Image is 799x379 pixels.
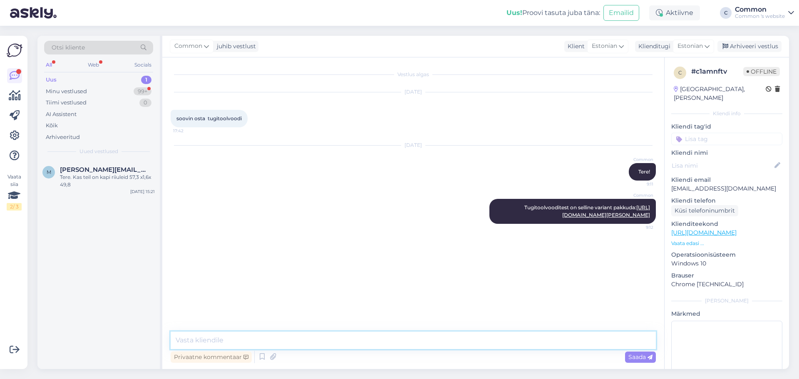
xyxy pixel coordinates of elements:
[564,42,585,51] div: Klient
[638,168,650,175] span: Tere!
[130,188,155,195] div: [DATE] 15:21
[671,205,738,216] div: Küsi telefoninumbrit
[622,192,653,198] span: Common
[635,42,670,51] div: Klienditugi
[674,85,766,102] div: [GEOGRAPHIC_DATA], [PERSON_NAME]
[628,353,653,361] span: Saada
[174,42,202,51] span: Common
[671,297,782,305] div: [PERSON_NAME]
[176,115,242,121] span: soovin osta tugitoolvoodi
[677,42,703,51] span: Estonian
[52,43,85,52] span: Otsi kliente
[213,42,256,51] div: juhib vestlust
[671,220,782,228] p: Klienditeekond
[46,87,87,96] div: Minu vestlused
[671,310,782,318] p: Märkmed
[7,173,22,211] div: Vaata siia
[46,76,57,84] div: Uus
[173,128,204,134] span: 17:42
[46,110,77,119] div: AI Assistent
[134,87,151,96] div: 99+
[171,352,252,363] div: Privaatne kommentaar
[671,250,782,259] p: Operatsioonisüsteem
[60,173,155,188] div: Tere. Kas teil on kapi riiuleid 57,3 x1,6x 49,8
[678,69,682,76] span: c
[671,259,782,268] p: Windows 10
[139,99,151,107] div: 0
[46,121,58,130] div: Kõik
[671,280,782,289] p: Chrome [TECHNICAL_ID]
[671,271,782,280] p: Brauser
[46,99,87,107] div: Tiimi vestlused
[735,6,785,13] div: Common
[671,110,782,117] div: Kliendi info
[717,41,782,52] div: Arhiveeri vestlus
[524,204,650,218] span: Tugitoolvooditest on selline variant pakkuda:
[171,88,656,96] div: [DATE]
[622,224,653,230] span: 9:12
[141,76,151,84] div: 1
[671,229,737,236] a: [URL][DOMAIN_NAME]
[47,169,51,175] span: m
[671,196,782,205] p: Kliendi telefon
[79,148,118,155] span: Uued vestlused
[44,59,54,70] div: All
[671,176,782,184] p: Kliendi email
[133,59,153,70] div: Socials
[7,42,22,58] img: Askly Logo
[735,6,794,20] a: CommonCommon 's website
[622,181,653,187] span: 9:11
[46,133,80,141] div: Arhiveeritud
[720,7,732,19] div: C
[735,13,785,20] div: Common 's website
[671,133,782,145] input: Lisa tag
[671,122,782,131] p: Kliendi tag'id
[86,59,101,70] div: Web
[60,166,146,173] span: marianne.aasmae@gmail.com
[603,5,639,21] button: Emailid
[622,156,653,163] span: Common
[7,203,22,211] div: 2 / 3
[743,67,780,76] span: Offline
[592,42,617,51] span: Estonian
[171,71,656,78] div: Vestlus algas
[671,184,782,193] p: [EMAIL_ADDRESS][DOMAIN_NAME]
[671,149,782,157] p: Kliendi nimi
[672,161,773,170] input: Lisa nimi
[506,8,600,18] div: Proovi tasuta juba täna:
[671,240,782,247] p: Vaata edasi ...
[691,67,743,77] div: # c1amnftv
[171,141,656,149] div: [DATE]
[649,5,700,20] div: Aktiivne
[506,9,522,17] b: Uus!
